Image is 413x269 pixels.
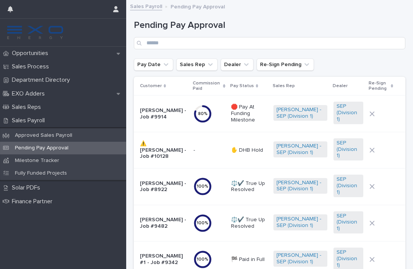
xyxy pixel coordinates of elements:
[130,2,162,10] a: Sales Payroll
[230,82,254,90] p: Pay Status
[134,169,405,205] tr: [PERSON_NAME] - Job #8922100%⚖️✔️ True Up Resolved[PERSON_NAME] - SEP (Division 1) SEP (Division 1)
[193,79,221,93] p: Commission Paid
[9,76,76,84] p: Department Directory
[337,176,361,195] a: SEP (Division 1)
[6,25,64,40] img: FKS5r6ZBThi8E5hshIGi
[193,111,212,117] div: 80 %
[276,143,324,156] a: [PERSON_NAME] - SEP (Division 1)
[176,58,218,71] button: Sales Rep
[337,103,361,122] a: SEP (Division 1)
[134,96,405,132] tr: [PERSON_NAME] - Job #991480%🛑 Pay At Funding Milestone[PERSON_NAME] - SEP (Division 1) SEP (Divis...
[231,147,267,154] p: ✋ DHB Hold
[9,145,75,151] p: Pending Pay Approval
[140,217,187,230] p: [PERSON_NAME] - Job #9482
[221,58,254,71] button: Dealer
[140,82,162,90] p: Customer
[193,146,197,154] p: -
[337,249,361,268] a: SEP (Division 1)
[231,256,267,263] p: 🏁 Paid in Full
[140,141,187,160] p: ⚠️ [PERSON_NAME] - Job #10128
[9,90,51,97] p: EXO Adders
[276,180,324,193] a: [PERSON_NAME] - SEP (Division 1)
[276,252,324,265] a: [PERSON_NAME] - SEP (Division 1)
[9,117,51,124] p: Sales Payroll
[134,205,405,241] tr: [PERSON_NAME] - Job #9482100%⚖️✔️ True Up Resolved[PERSON_NAME] - SEP (Division 1) SEP (Division 1)
[134,132,405,168] tr: ⚠️ [PERSON_NAME] - Job #10128-- ✋ DHB Hold[PERSON_NAME] - SEP (Division 1) SEP (Division 1)
[140,253,187,266] p: [PERSON_NAME] #1 - Job #9342
[134,58,173,71] button: Pay Date
[193,184,212,189] div: 100 %
[9,104,47,111] p: Sales Reps
[134,37,405,49] input: Search
[140,180,187,193] p: [PERSON_NAME] - Job #8922
[9,157,65,164] p: Milestone Tracker
[257,58,314,71] button: Re-Sign Pending
[171,2,225,10] p: Pending Pay Approval
[193,257,212,262] div: 100 %
[231,217,267,230] p: ⚖️✔️ True Up Resolved
[276,107,324,120] a: [PERSON_NAME] - SEP (Division 1)
[276,216,324,229] a: [PERSON_NAME] - SEP (Division 1)
[9,50,54,57] p: Opportunities
[333,82,348,90] p: Dealer
[337,140,361,159] a: SEP (Division 1)
[140,107,187,120] p: [PERSON_NAME] - Job #9914
[9,184,46,191] p: Solar PDFs
[134,20,405,31] h1: Pending Pay Approval
[273,82,295,90] p: Sales Rep
[337,213,361,232] a: SEP (Division 1)
[369,79,389,93] p: Re-Sign Pending
[9,132,78,139] p: Approved Sales Payroll
[9,198,59,205] p: Finance Partner
[231,104,267,123] p: 🛑 Pay At Funding Milestone
[9,63,55,70] p: Sales Process
[9,170,73,177] p: Fully Funded Projects
[231,180,267,193] p: ⚖️✔️ True Up Resolved
[193,220,212,226] div: 100 %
